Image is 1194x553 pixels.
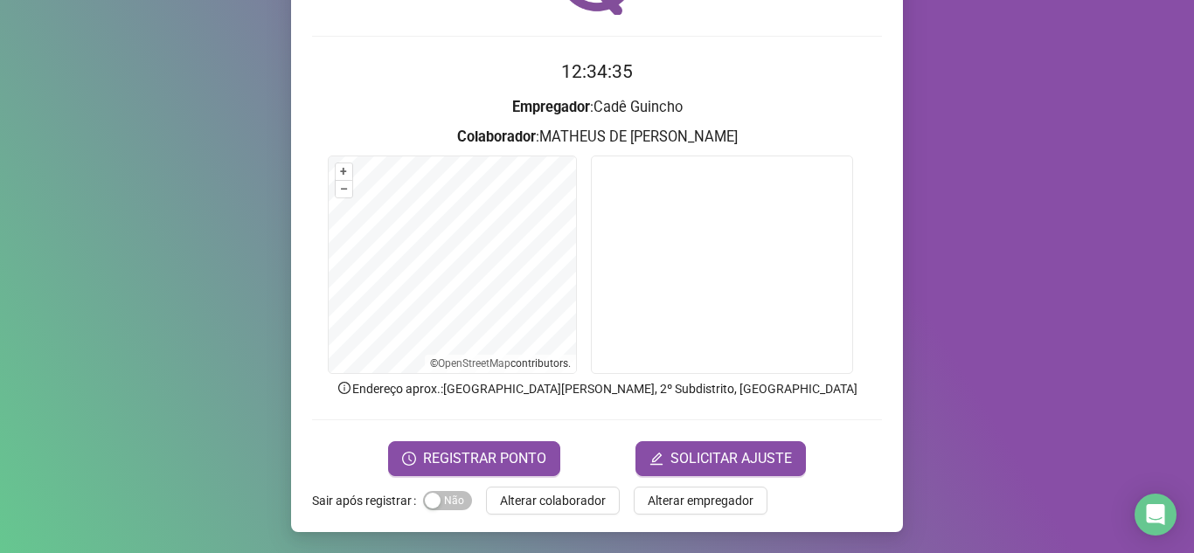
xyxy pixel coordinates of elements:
[336,181,352,197] button: –
[670,448,792,469] span: SOLICITAR AJUSTE
[312,96,882,119] h3: : Cadê Guincho
[486,487,620,515] button: Alterar colaborador
[648,491,753,510] span: Alterar empregador
[430,357,571,370] li: © contributors.
[634,487,767,515] button: Alterar empregador
[312,126,882,149] h3: : MATHEUS DE [PERSON_NAME]
[423,448,546,469] span: REGISTRAR PONTO
[635,441,806,476] button: editSOLICITAR AJUSTE
[312,379,882,398] p: Endereço aprox. : [GEOGRAPHIC_DATA][PERSON_NAME], 2º Subdistrito, [GEOGRAPHIC_DATA]
[402,452,416,466] span: clock-circle
[438,357,510,370] a: OpenStreetMap
[388,441,560,476] button: REGISTRAR PONTO
[512,99,590,115] strong: Empregador
[649,452,663,466] span: edit
[457,128,536,145] strong: Colaborador
[336,163,352,180] button: +
[500,491,606,510] span: Alterar colaborador
[337,380,352,396] span: info-circle
[1135,494,1177,536] div: Open Intercom Messenger
[312,487,423,515] label: Sair após registrar
[561,61,633,82] time: 12:34:35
